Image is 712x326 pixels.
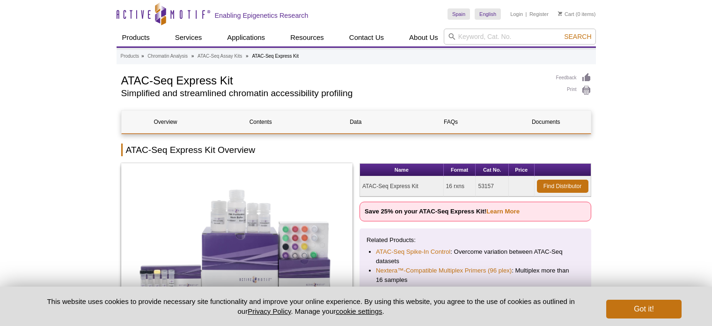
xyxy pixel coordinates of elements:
span: Search [564,33,591,40]
a: ATAC-Seq Assay Kits [198,52,242,61]
a: Data [312,111,400,133]
h2: Simplified and streamlined chromatin accessibility profiling [121,89,547,98]
a: Nextera™-Compatible Multiplex Primers (96 plex) [376,266,512,275]
li: ATAC-Seq Express Kit [252,53,299,59]
img: Your Cart [558,11,562,16]
a: Tn5 and Pre-indexed Assembled Tn5 Transposomes [376,285,520,294]
a: Services [169,29,208,46]
button: cookie settings [336,307,382,315]
li: : Overcome variation between ATAC-Seq datasets [376,247,575,266]
a: About Us [404,29,444,46]
button: Got it! [606,300,681,318]
li: (0 items) [558,8,596,20]
a: Feedback [556,73,591,83]
a: Chromatin Analysis [147,52,188,61]
a: ATAC-Seq Spike-In Control [376,247,450,257]
a: Contact Us [344,29,389,46]
th: Name [360,164,444,176]
button: Search [561,32,594,41]
a: Learn More [486,208,520,215]
td: 53157 [476,176,508,197]
td: 16 rxns [444,176,476,197]
a: Cart [558,11,574,17]
th: Cat No. [476,164,508,176]
a: Print [556,85,591,96]
li: : Pre-loaded ready-to-use transposomes for up to 96 ATAC-Seq reactions [376,285,575,303]
strong: Save 25% on your ATAC-Seq Express Kit! [365,208,520,215]
p: Related Products: [367,235,584,245]
a: Privacy Policy [248,307,291,315]
a: Login [510,11,523,17]
a: English [475,8,501,20]
h2: Enabling Epigenetics Research [215,11,308,20]
th: Price [509,164,535,176]
a: Contents [217,111,305,133]
a: Products [121,52,139,61]
a: Find Distributor [537,180,588,193]
input: Keyword, Cat. No. [444,29,596,45]
li: » [246,53,249,59]
a: Register [529,11,549,17]
a: Products [117,29,155,46]
p: This website uses cookies to provide necessary site functionality and improve your online experie... [31,296,591,316]
a: Documents [502,111,590,133]
h1: ATAC-Seq Express Kit [121,73,547,87]
td: ATAC-Seq Express Kit [360,176,444,197]
th: Format [444,164,476,176]
h2: ATAC-Seq Express Kit Overview [121,144,591,156]
li: : Multiplex more than 16 samples [376,266,575,285]
a: Spain [448,8,470,20]
a: Resources [285,29,330,46]
li: » [141,53,144,59]
li: » [191,53,194,59]
li: | [526,8,527,20]
a: FAQs [407,111,495,133]
a: Applications [221,29,271,46]
a: Overview [122,111,210,133]
img: ATAC-Seq Express Kit [121,163,353,318]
